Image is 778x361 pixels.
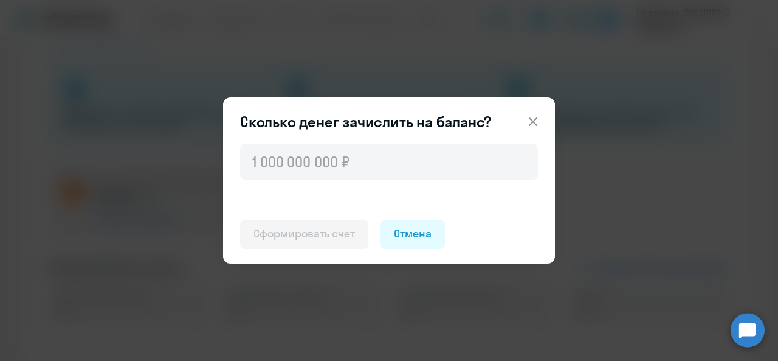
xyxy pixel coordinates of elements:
[240,144,538,180] input: 1 000 000 000 ₽
[223,112,555,131] header: Сколько денег зачислить на баланс?
[394,226,432,242] div: Отмена
[240,220,368,249] button: Сформировать счет
[380,220,445,249] button: Отмена
[253,226,355,242] div: Сформировать счет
